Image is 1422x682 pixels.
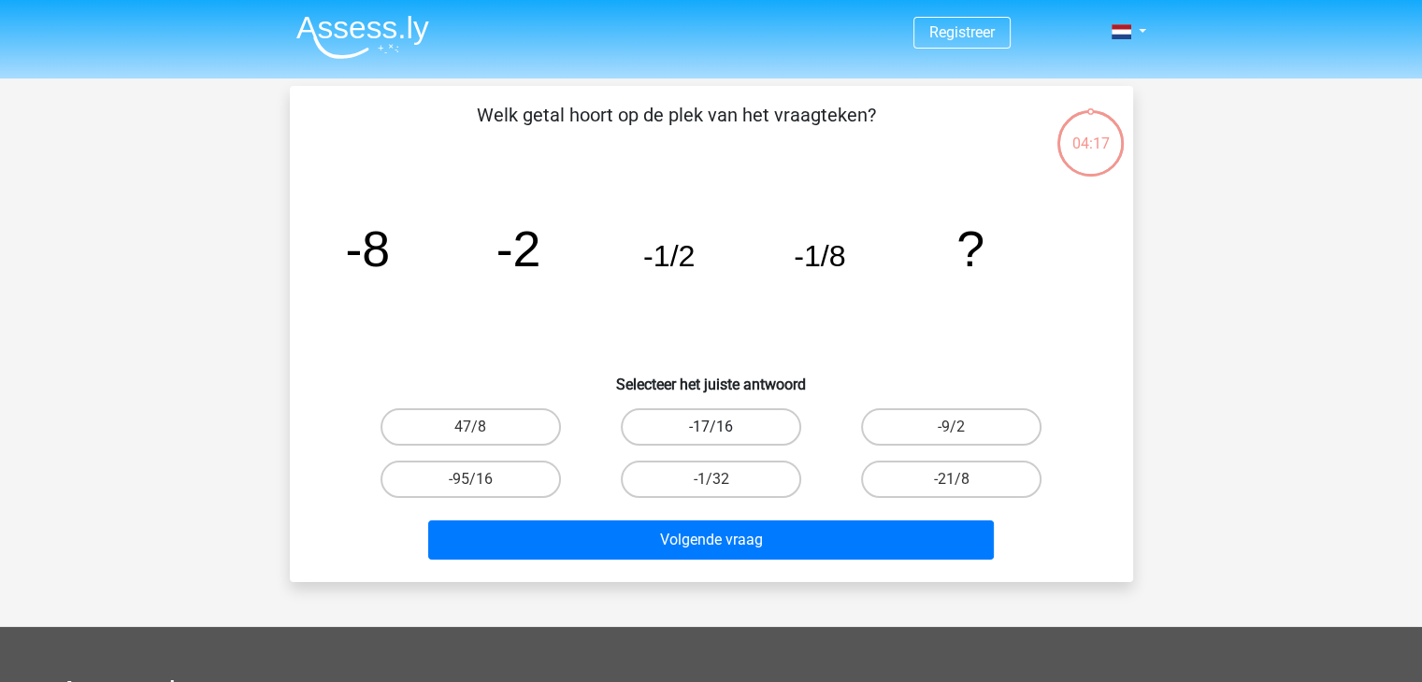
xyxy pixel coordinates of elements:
[621,408,801,446] label: -17/16
[929,23,995,41] a: Registreer
[428,520,994,560] button: Volgende vraag
[381,408,561,446] label: 47/8
[1056,108,1126,155] div: 04:17
[320,361,1103,393] h6: Selecteer het juiste antwoord
[642,239,695,273] tspan: -1/2
[861,408,1041,446] label: -9/2
[320,101,1033,157] p: Welk getal hoort op de plek van het vraagteken?
[621,461,801,498] label: -1/32
[861,461,1041,498] label: -21/8
[956,220,984,277] tspan: ?
[345,220,390,277] tspan: -8
[794,239,846,273] tspan: -1/8
[381,461,561,498] label: -95/16
[296,15,429,59] img: Assessly
[496,220,540,277] tspan: -2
